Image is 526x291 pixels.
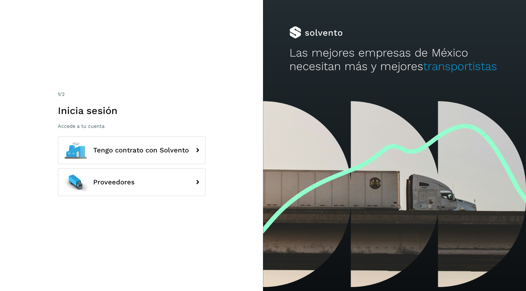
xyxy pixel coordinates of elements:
[423,60,497,73] span: transportistas
[289,46,500,73] h2: Las mejores empresas de México necesitan más y mejores
[93,147,189,154] span: Tengo contrato con Solvento
[58,136,205,164] button: Tengo contrato con Solvento
[58,105,205,116] h1: Inicia sesión
[93,179,135,186] span: Proveedores
[58,123,205,129] p: Accede a tu cuenta
[58,91,60,97] span: 1
[58,168,205,196] button: Proveedores
[58,91,205,98] div: /2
